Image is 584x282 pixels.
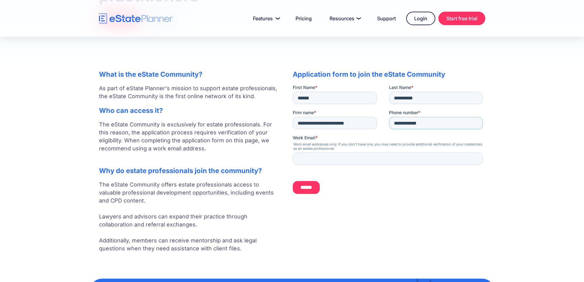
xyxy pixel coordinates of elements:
[99,13,173,24] a: home
[99,70,281,78] h2: What is the eState Community?
[293,84,485,199] iframe: Form 0
[246,12,285,25] a: Features
[99,181,281,253] p: The eState Community offers estate professionals access to valuable professional development oppo...
[322,12,367,25] a: Resources
[438,12,485,25] a: Start free trial
[288,12,319,25] a: Pricing
[99,84,281,100] p: As part of eState Planner's mission to support estate professionals, the eState Community is the ...
[406,12,435,25] a: Login
[293,70,485,78] h2: Application form to join the eState Community
[99,121,281,160] p: The eState Community is exclusively for estate professionals. For this reason, the application pr...
[370,12,403,25] a: Support
[99,106,281,114] h2: Who can access it?
[99,167,281,175] h2: Why do estate professionals join the community?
